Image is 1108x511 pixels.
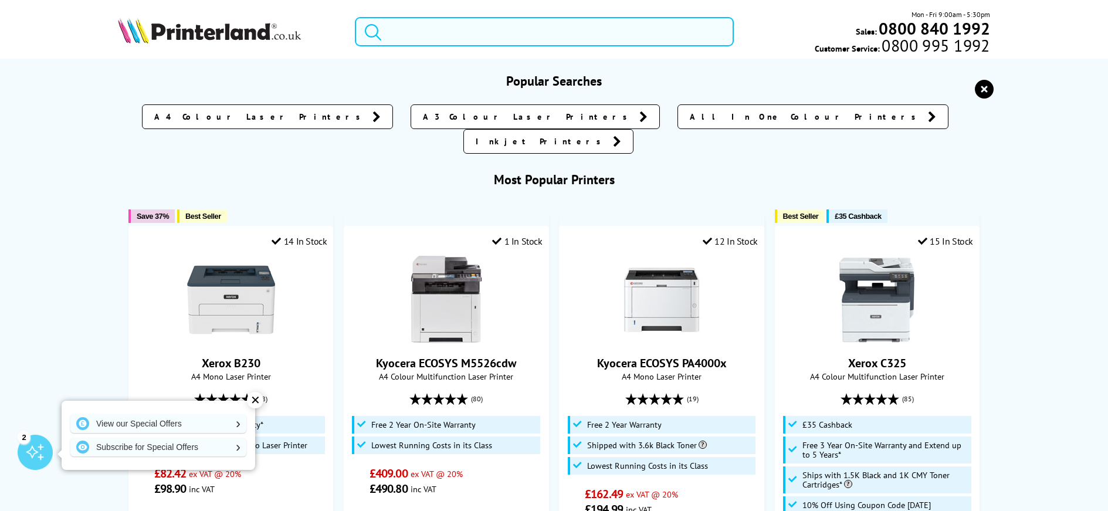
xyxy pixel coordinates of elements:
a: A4 Colour Laser Printers [142,104,393,129]
button: Best Seller [177,209,227,223]
span: Ships with 1.5K Black and 1K CMY Toner Cartridges* [802,471,968,489]
span: inc VAT [411,483,436,495]
span: Shipped with 3.6k Black Toner [587,441,707,450]
span: ex VAT @ 20% [189,468,241,479]
span: Lowest Running Costs in its Class [587,461,708,471]
span: £409.00 [370,466,408,481]
a: Xerox C325 [848,356,906,371]
span: 10% Off Using Coupon Code [DATE] [802,500,931,510]
a: View our Special Offers [70,414,246,433]
span: Lowest Running Costs in its Class [371,441,492,450]
span: Inkjet Printers [476,136,607,147]
img: Printerland Logo [118,18,301,43]
a: All In One Colour Printers [677,104,948,129]
a: Inkjet Printers [463,129,633,154]
button: Best Seller [775,209,825,223]
span: £162.49 [585,486,623,502]
h3: Most Popular Printers [118,171,990,188]
span: A4 Colour Multifunction Laser Printer [350,371,542,382]
span: Best Seller [783,212,819,221]
span: inc VAT [189,483,215,495]
span: £35 Cashback [802,420,852,429]
a: Xerox C325 [833,334,921,346]
a: Kyocera ECOSYS M5526cdw [376,356,516,371]
span: Free 2 Year On-Site Warranty [371,420,476,429]
span: Save 37% [137,212,169,221]
a: 0800 840 1992 [877,23,990,34]
span: Customer Service: [815,40,990,54]
span: £82.42 [154,466,187,481]
span: A3 Colour Laser Printers [423,111,633,123]
img: Kyocera ECOSYS M5526cdw [402,256,490,344]
span: £98.90 [154,481,187,496]
a: Xerox B230 [202,356,260,371]
a: Kyocera ECOSYS PA4000x [597,356,727,371]
input: Search product or brand [355,17,733,46]
span: A4 Colour Multifunction Laser Printer [781,371,973,382]
a: Subscribe for Special Offers [70,438,246,456]
div: 14 In Stock [272,235,327,247]
img: Kyocera ECOSYS PA4000x [618,256,706,344]
span: (48) [256,388,267,410]
span: All In One Colour Printers [690,111,922,123]
div: ✕ [247,392,263,408]
img: Xerox B230 [187,256,275,344]
div: 1 In Stock [492,235,543,247]
button: £35 Cashback [826,209,887,223]
h3: Popular Searches [118,73,990,89]
span: Free 3 Year On-Site Warranty and Extend up to 5 Years* [802,441,968,459]
div: 15 In Stock [918,235,973,247]
span: ex VAT @ 20% [626,489,678,500]
span: £35 Cashback [835,212,881,221]
a: Kyocera ECOSYS PA4000x [618,334,706,346]
span: Mon - Fri 9:00am - 5:30pm [912,9,990,20]
span: 0800 995 1992 [880,40,990,51]
a: A3 Colour Laser Printers [411,104,660,129]
a: Kyocera ECOSYS M5526cdw [402,334,490,346]
span: A4 Mono Laser Printer [135,371,327,382]
span: Sales: [856,26,877,37]
a: Printerland Logo [118,18,340,46]
span: ex VAT @ 20% [411,468,463,479]
span: (80) [471,388,483,410]
span: A4 Mono Laser Printer [565,371,757,382]
a: Xerox B230 [187,334,275,346]
span: Best Seller [185,212,221,221]
img: Xerox C325 [833,256,921,344]
span: Free 2 Year Warranty [587,420,662,429]
button: Save 37% [128,209,175,223]
div: 12 In Stock [703,235,758,247]
span: (85) [902,388,914,410]
span: (19) [687,388,699,410]
div: 2 [18,431,31,444]
span: £490.80 [370,481,408,496]
b: 0800 840 1992 [879,18,990,39]
span: A4 Colour Laser Printers [154,111,367,123]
